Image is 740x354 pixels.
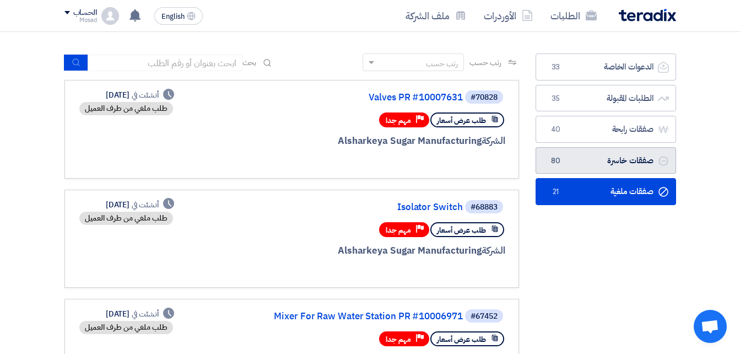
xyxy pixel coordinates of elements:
[471,94,498,101] div: #70828
[437,334,486,345] span: طلب عرض أسعار
[471,313,498,320] div: #67452
[132,89,158,101] span: أنشئت في
[132,308,158,320] span: أنشئت في
[482,244,505,258] span: الشركة
[101,7,119,25] img: profile_test.png
[154,7,203,25] button: English
[437,115,486,126] span: طلب عرض أسعار
[549,124,563,135] span: 40
[482,134,505,148] span: الشركة
[386,225,411,235] span: مهم جدا
[471,203,498,211] div: #68883
[79,102,173,115] div: طلب ملغي من طرف العميل
[536,116,676,143] a: صفقات رابحة40
[79,212,173,225] div: طلب ملغي من طرف العميل
[549,155,563,167] span: 80
[542,3,606,29] a: الطلبات
[386,115,411,126] span: مهم جدا
[106,199,174,211] div: [DATE]
[106,89,174,101] div: [DATE]
[536,178,676,205] a: صفقات ملغية21
[242,312,463,321] a: Mixer For Raw Water Station PR #10006971
[426,58,458,69] div: رتب حسب
[469,57,501,68] span: رتب حسب
[386,334,411,345] span: مهم جدا
[106,308,174,320] div: [DATE]
[242,93,463,103] a: Valves PR #10007631
[240,134,505,148] div: Alsharkeya Sugar Manufacturing
[619,9,676,22] img: Teradix logo
[161,13,185,20] span: English
[132,199,158,211] span: أنشئت في
[549,186,563,197] span: 21
[694,310,727,343] a: Open chat
[397,3,475,29] a: ملف الشركة
[549,62,563,73] span: 33
[536,85,676,112] a: الطلبات المقبولة35
[536,147,676,174] a: صفقات خاسرة80
[475,3,542,29] a: الأوردرات
[536,53,676,81] a: الدعوات الخاصة33
[88,55,242,71] input: ابحث بعنوان أو رقم الطلب
[64,17,97,23] div: Mosad
[549,93,563,104] span: 35
[73,8,97,18] div: الحساب
[240,244,505,258] div: Alsharkeya Sugar Manufacturing
[437,225,486,235] span: طلب عرض أسعار
[242,57,257,68] span: بحث
[242,202,463,212] a: Isolator Switch
[79,321,173,334] div: طلب ملغي من طرف العميل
